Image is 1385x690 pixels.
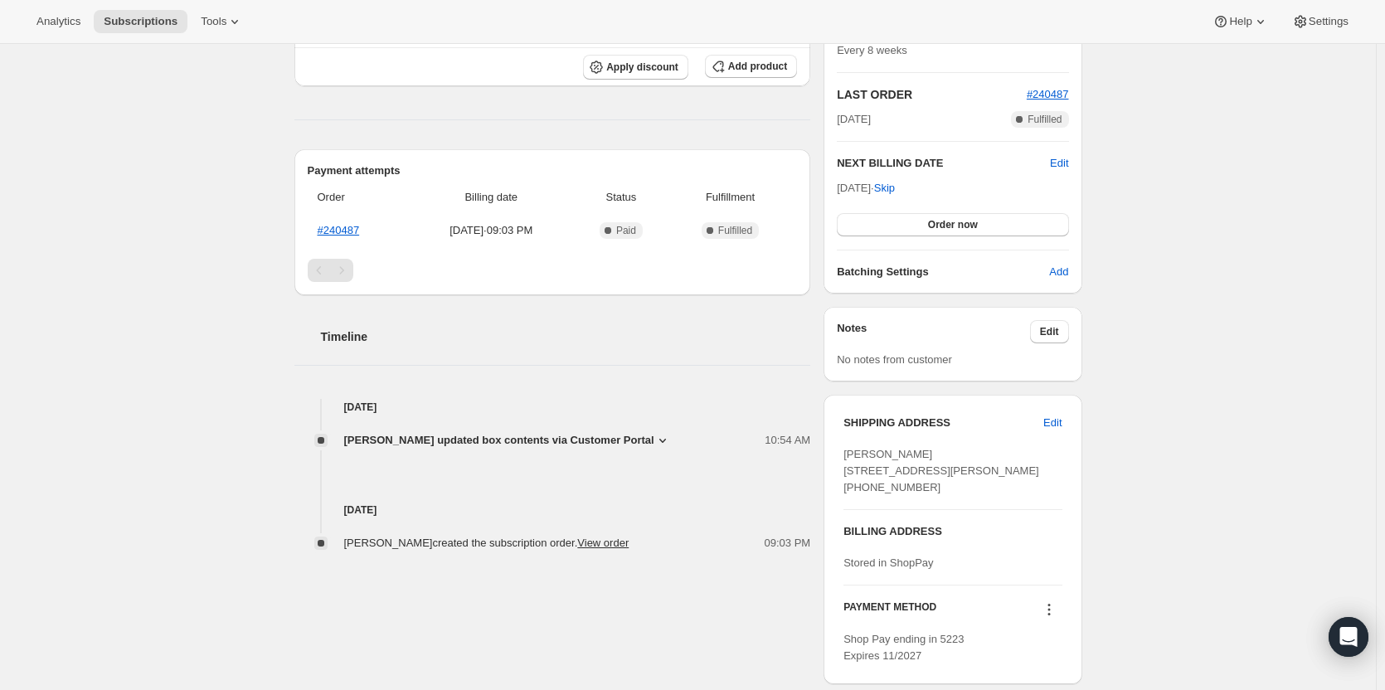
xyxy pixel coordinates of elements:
span: Tools [201,15,226,28]
button: Analytics [27,10,90,33]
span: No notes from customer [837,353,952,366]
a: #240487 [1027,88,1069,100]
button: Skip [864,175,905,202]
span: Fulfilled [718,224,752,237]
span: Fulfillment [673,189,787,206]
h2: Timeline [321,328,811,345]
h2: LAST ORDER [837,86,1027,103]
div: Open Intercom Messenger [1329,617,1368,657]
span: Paid [616,224,636,237]
button: [PERSON_NAME] updated box contents via Customer Portal [344,432,671,449]
span: Subscriptions [104,15,177,28]
button: Order now [837,213,1068,236]
span: Stored in ShopPay [843,556,933,569]
button: Tools [191,10,253,33]
span: Status [579,189,663,206]
a: #240487 [318,224,360,236]
button: #240487 [1027,86,1069,103]
span: [PERSON_NAME] [STREET_ADDRESS][PERSON_NAME] [PHONE_NUMBER] [843,448,1039,493]
span: Apply discount [606,61,678,74]
span: 10:54 AM [765,432,810,449]
span: Billing date [414,189,570,206]
span: Every 8 weeks [837,44,907,56]
button: Subscriptions [94,10,187,33]
span: [PERSON_NAME] updated box contents via Customer Portal [344,432,654,449]
th: Order [308,179,409,216]
button: Help [1203,10,1278,33]
span: Help [1229,15,1251,28]
span: Edit [1043,415,1062,431]
span: Edit [1040,325,1059,338]
h3: Notes [837,320,1030,343]
span: [DATE] [837,111,871,128]
h6: Batching Settings [837,264,1049,280]
a: View order [577,537,629,549]
nav: Pagination [308,259,798,282]
h3: BILLING ADDRESS [843,523,1062,540]
span: 09:03 PM [765,535,811,552]
h2: NEXT BILLING DATE [837,155,1050,172]
button: Edit [1050,155,1068,172]
span: Shop Pay ending in 5223 Expires 11/2027 [843,633,964,662]
span: [PERSON_NAME] created the subscription order. [344,537,629,549]
span: [DATE] · [837,182,895,194]
span: Add [1049,264,1068,280]
span: Skip [874,180,895,197]
h4: [DATE] [294,399,811,415]
button: Edit [1030,320,1069,343]
button: Add product [705,55,797,78]
h2: Payment attempts [308,163,798,179]
button: Add [1039,259,1078,285]
h3: PAYMENT METHOD [843,600,936,623]
span: Fulfilled [1028,113,1062,126]
h3: SHIPPING ADDRESS [843,415,1043,431]
button: Apply discount [583,55,688,80]
span: Order now [928,218,978,231]
button: Edit [1033,410,1072,436]
span: Settings [1309,15,1349,28]
span: Analytics [36,15,80,28]
span: [DATE] · 09:03 PM [414,222,570,239]
button: Settings [1282,10,1358,33]
h4: [DATE] [294,502,811,518]
span: Add product [728,60,787,73]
